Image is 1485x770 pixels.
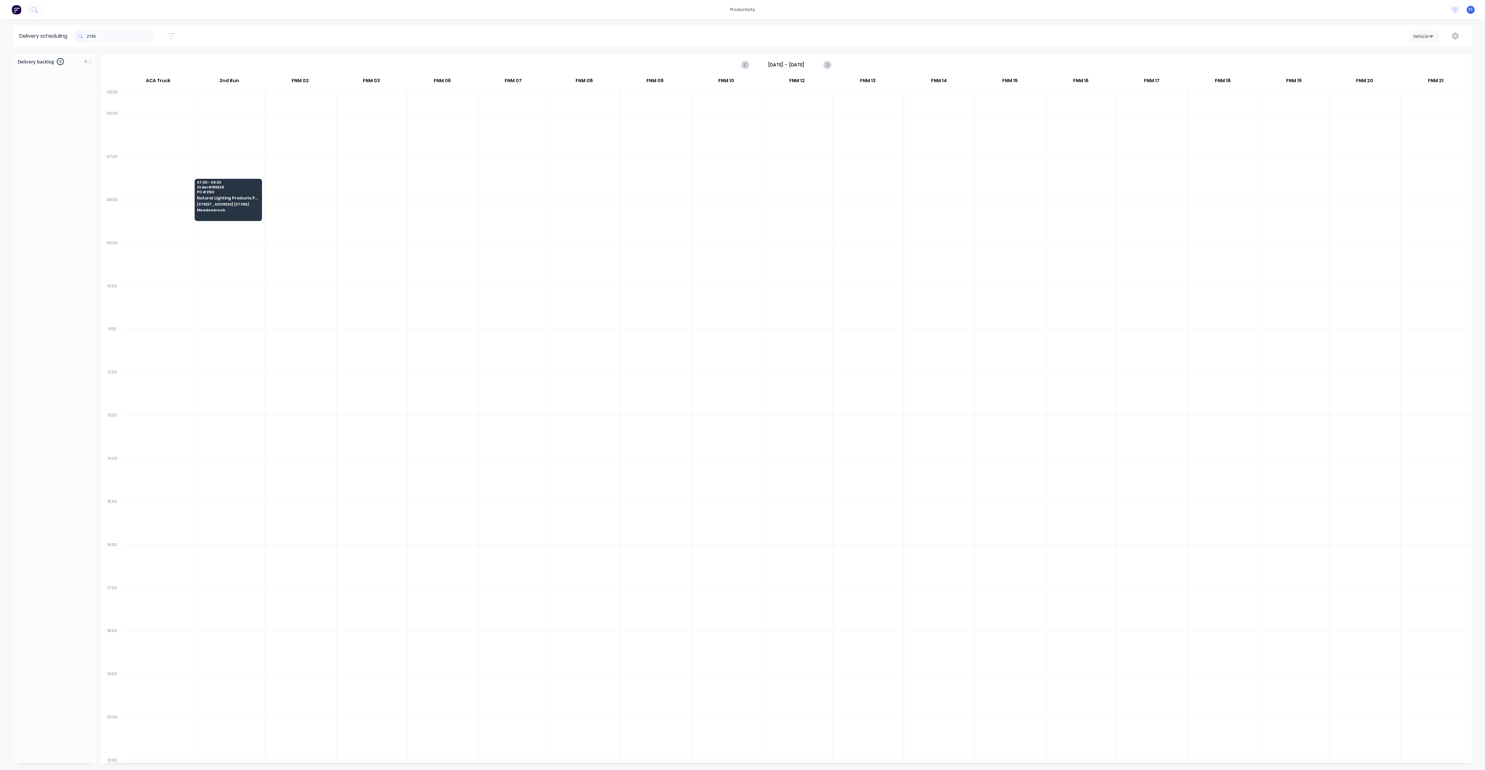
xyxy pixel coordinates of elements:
[727,5,758,14] div: productivity
[101,584,123,627] div: 17:00
[407,75,478,89] div: FNM 06
[101,498,123,541] div: 15:00
[833,75,903,89] div: FNM 13
[101,153,123,196] div: 07:00
[197,202,259,206] span: [STREET_ADDRESS] (STORE)
[197,180,259,184] span: 07:30 - 08:30
[197,208,259,212] span: Meadowbrook
[1469,7,1473,13] span: F1
[123,75,194,89] div: ACA Truck
[101,239,123,282] div: 09:00
[1117,75,1187,89] div: FNM 17
[197,185,259,189] span: Order # 189628
[101,713,123,756] div: 20:00
[12,5,21,14] img: Factory
[691,75,761,89] div: FNM 10
[18,58,54,65] span: Delivery backlog
[101,282,123,325] div: 10:00
[197,196,259,200] span: Natural Lighting Products Pty Ltd
[13,26,74,46] div: Delivery scheduling
[101,541,123,584] div: 16:00
[101,670,123,713] div: 19:00
[1329,75,1400,89] div: FNM 20
[336,75,406,89] div: FNM 03
[101,411,123,455] div: 13:00
[620,75,690,89] div: FNM 09
[101,368,123,411] div: 12:00
[87,30,154,43] input: Search for orders
[101,110,123,153] div: 06:00
[904,75,974,89] div: FNM 14
[57,58,64,65] span: 0
[101,756,123,764] div: 21:00
[762,75,832,89] div: FNM 12
[101,196,123,239] div: 08:00
[975,75,1045,89] div: FNM 15
[549,75,619,89] div: FNM 08
[197,190,259,194] span: PO # 2150
[1400,75,1471,89] div: FNM 21
[101,88,123,110] div: 05:30
[265,75,335,89] div: FNM 02
[1258,75,1329,89] div: FNM 19
[1045,75,1116,89] div: FNM 16
[101,627,123,670] div: 18:00
[1188,75,1258,89] div: FNM 18
[1410,31,1439,42] button: Vehicle
[101,455,123,498] div: 14:00
[1413,33,1432,40] div: Vehicle
[101,325,123,368] div: 11:00
[194,75,265,89] div: 2nd Run
[478,75,548,89] div: FNM 07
